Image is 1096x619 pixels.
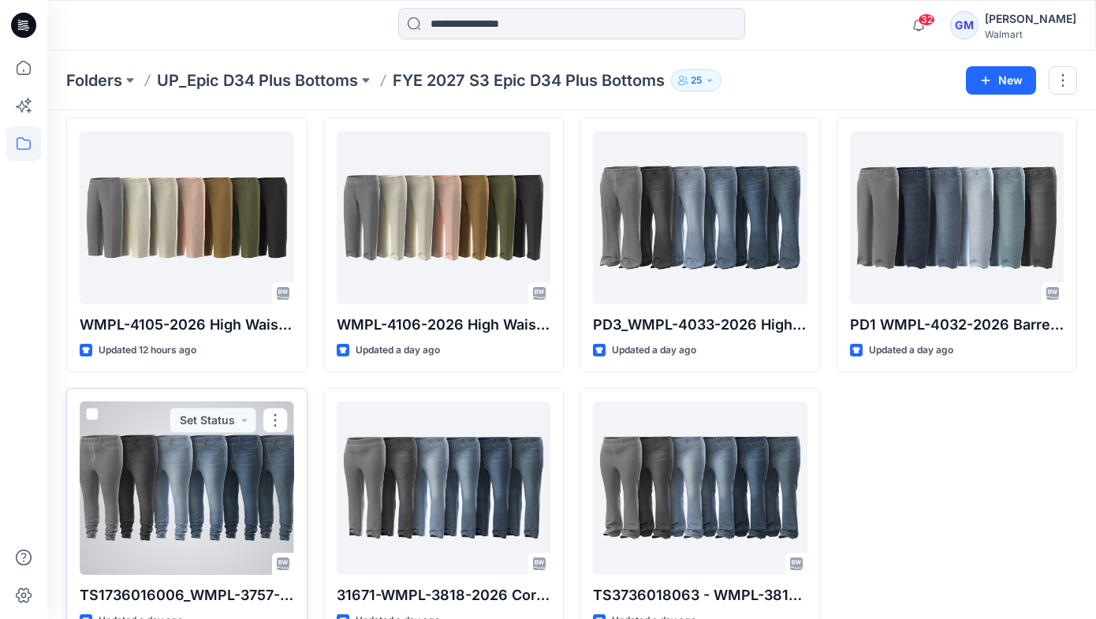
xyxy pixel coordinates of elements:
[80,131,294,304] a: WMPL-4105-2026 High Waisted Barrel Leg
[593,131,807,304] a: PD3_WMPL-4033-2026 High Rise Flare
[966,66,1036,95] button: New
[80,314,294,336] p: WMPL-4105-2026 High Waisted Barrel Leg
[593,584,807,606] p: TS3736018063 - WMPL-3819-2026 Core Bootcut Jegging
[671,69,721,91] button: 25
[612,342,696,359] p: Updated a day ago
[985,9,1076,28] div: [PERSON_NAME]
[985,28,1076,40] div: Walmart
[950,11,979,39] div: GM
[869,342,953,359] p: Updated a day ago
[918,13,935,26] span: 32
[593,314,807,336] p: PD3_WMPL-4033-2026 High Rise Flare
[157,69,358,91] a: UP_Epic D34 Plus Bottoms
[850,314,1064,336] p: PD1 WMPL-4032-2026 Barrel Leg
[99,342,196,359] p: Updated 12 hours ago
[393,69,665,91] p: FYE 2027 S3 Epic D34 Plus Bottoms
[80,584,294,606] p: TS1736016006_WMPL-3757-2026 Core Full Length Skinny Jegging_
[337,401,551,575] a: 31671-WMPL-3818-2026 Core Straight Jegging
[80,401,294,575] a: TS1736016006_WMPL-3757-2026 Core Full Length Skinny Jegging_
[593,401,807,575] a: TS3736018063 - WMPL-3819-2026 Core Bootcut Jegging
[337,131,551,304] a: WMPL-4106-2026 High Waisted Tapered Crop 26 Inch
[66,69,122,91] a: Folders
[850,131,1064,304] a: PD1 WMPL-4032-2026 Barrel Leg
[337,584,551,606] p: 31671-WMPL-3818-2026 Core Straight Jegging
[356,342,440,359] p: Updated a day ago
[691,72,702,89] p: 25
[337,314,551,336] p: WMPL-4106-2026 High Waisted Tapered Crop 26 Inch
